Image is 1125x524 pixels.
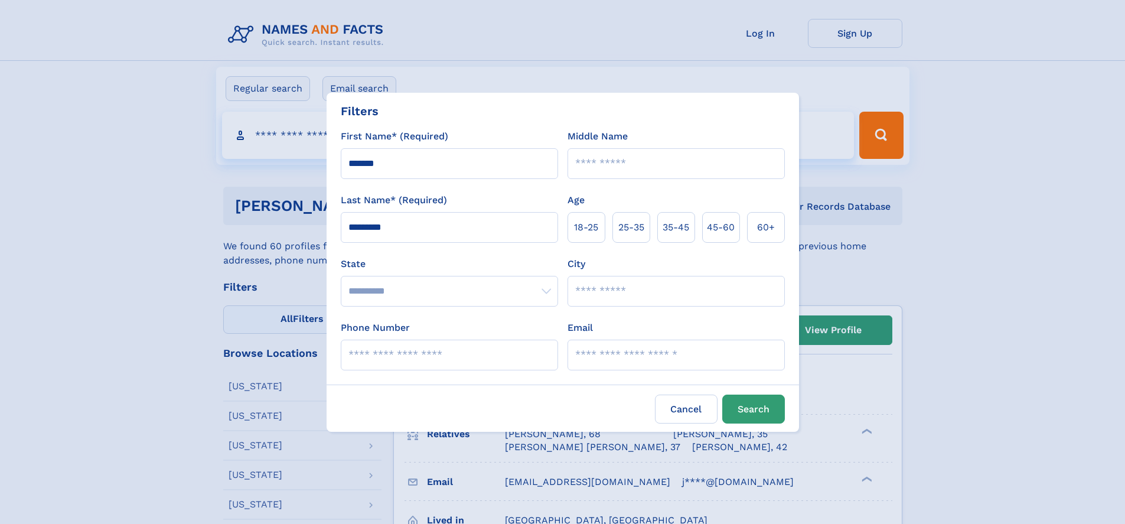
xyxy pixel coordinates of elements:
label: Last Name* (Required) [341,193,447,207]
span: 60+ [757,220,775,235]
label: State [341,257,558,271]
label: Phone Number [341,321,410,335]
span: 35‑45 [663,220,689,235]
span: 25‑35 [618,220,644,235]
label: Age [568,193,585,207]
button: Search [722,395,785,424]
label: Cancel [655,395,718,424]
label: Email [568,321,593,335]
label: City [568,257,585,271]
span: 45‑60 [707,220,735,235]
div: Filters [341,102,379,120]
label: Middle Name [568,129,628,144]
label: First Name* (Required) [341,129,448,144]
span: 18‑25 [574,220,598,235]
